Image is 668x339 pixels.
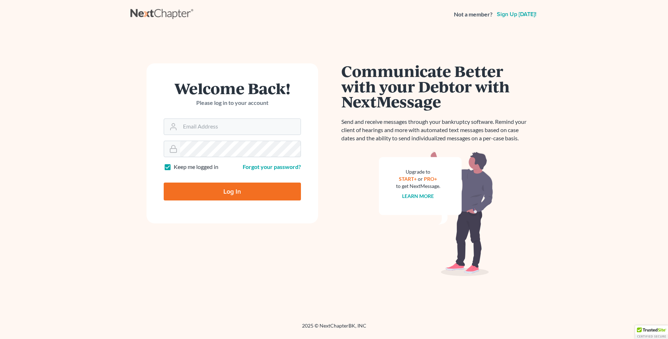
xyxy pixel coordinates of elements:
[164,183,301,200] input: Log In
[418,176,423,182] span: or
[379,151,493,276] img: nextmessage_bg-59042aed3d76b12b5cd301f8e5b87938c9018125f34e5fa2b7a6b67550977c72.svg
[635,325,668,339] div: TrustedSite Certified
[424,176,437,182] a: PRO+
[402,193,434,199] a: Learn more
[130,322,538,335] div: 2025 © NextChapterBK, INC
[396,183,440,190] div: to get NextMessage.
[495,11,538,17] a: Sign up [DATE]!
[396,168,440,175] div: Upgrade to
[243,163,301,170] a: Forgot your password?
[454,10,493,19] strong: Not a member?
[341,118,531,142] p: Send and receive messages through your bankruptcy software. Remind your client of hearings and mo...
[164,81,301,96] h1: Welcome Back!
[164,99,301,107] p: Please log in to your account
[174,163,218,171] label: Keep me logged in
[180,119,301,135] input: Email Address
[341,63,531,109] h1: Communicate Better with your Debtor with NextMessage
[399,176,417,182] a: START+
